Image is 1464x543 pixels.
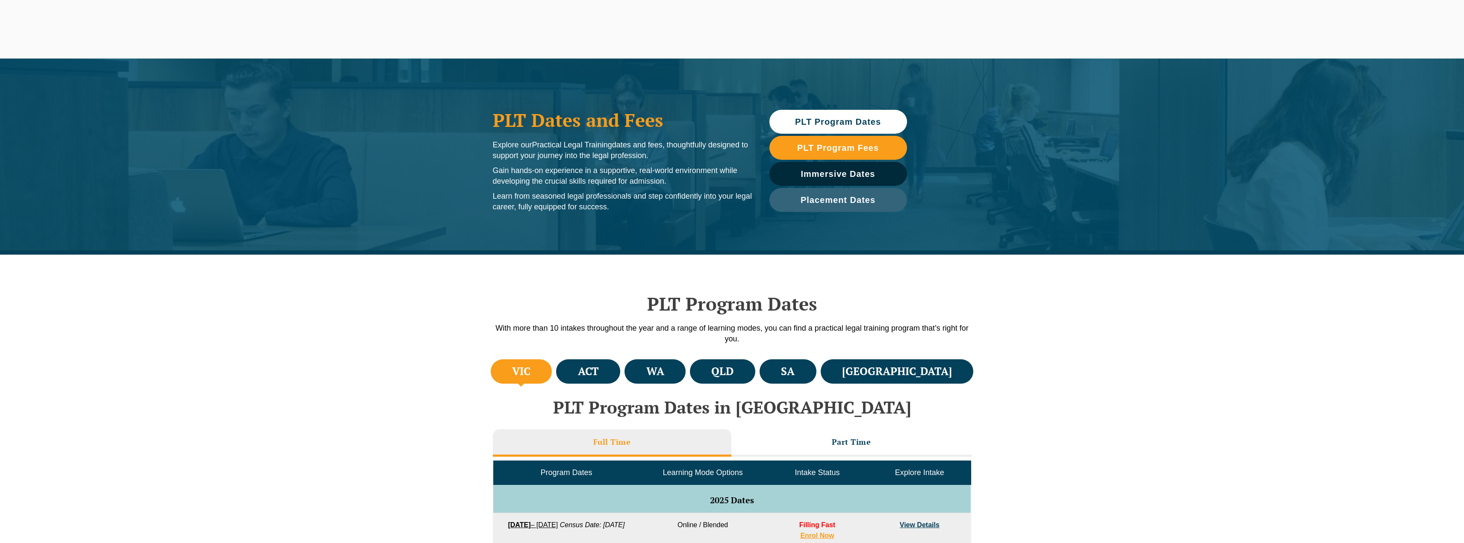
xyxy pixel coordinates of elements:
span: 2025 Dates [710,494,754,506]
p: Gain hands-on experience in a supportive, real-world environment while developing the crucial ski... [493,165,752,187]
span: Filling Fast [799,521,835,528]
p: Learn from seasoned legal professionals and step confidently into your legal career, fully equipp... [493,191,752,212]
h4: VIC [512,364,530,379]
span: Learning Mode Options [663,468,743,477]
h4: [GEOGRAPHIC_DATA] [842,364,952,379]
a: PLT Program Fees [769,136,907,160]
p: Explore our dates and fees, thoughtfully designed to support your journey into the legal profession. [493,140,752,161]
h4: QLD [711,364,733,379]
a: Immersive Dates [769,162,907,186]
h1: PLT Dates and Fees [493,109,752,131]
h2: PLT Program Dates in [GEOGRAPHIC_DATA] [489,398,976,417]
p: With more than 10 intakes throughout the year and a range of learning modes, you can find a pract... [489,323,976,344]
h4: SA [781,364,795,379]
em: Census Date: [DATE] [560,521,625,528]
a: View Details [900,521,940,528]
a: [DATE]– [DATE] [508,521,558,528]
h4: WA [646,364,664,379]
a: Placement Dates [769,188,907,212]
a: Enrol Now [800,532,834,539]
h3: Full Time [593,437,631,447]
strong: [DATE] [508,521,530,528]
span: Explore Intake [895,468,944,477]
span: PLT Program Dates [795,117,881,126]
span: Immersive Dates [801,170,875,178]
span: Program Dates [540,468,592,477]
h3: Part Time [832,437,871,447]
span: Placement Dates [801,196,875,204]
h4: ACT [578,364,599,379]
span: Practical Legal Training [532,141,612,149]
h2: PLT Program Dates [489,293,976,314]
a: PLT Program Dates [769,110,907,134]
span: Intake Status [795,468,840,477]
span: PLT Program Fees [797,144,879,152]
